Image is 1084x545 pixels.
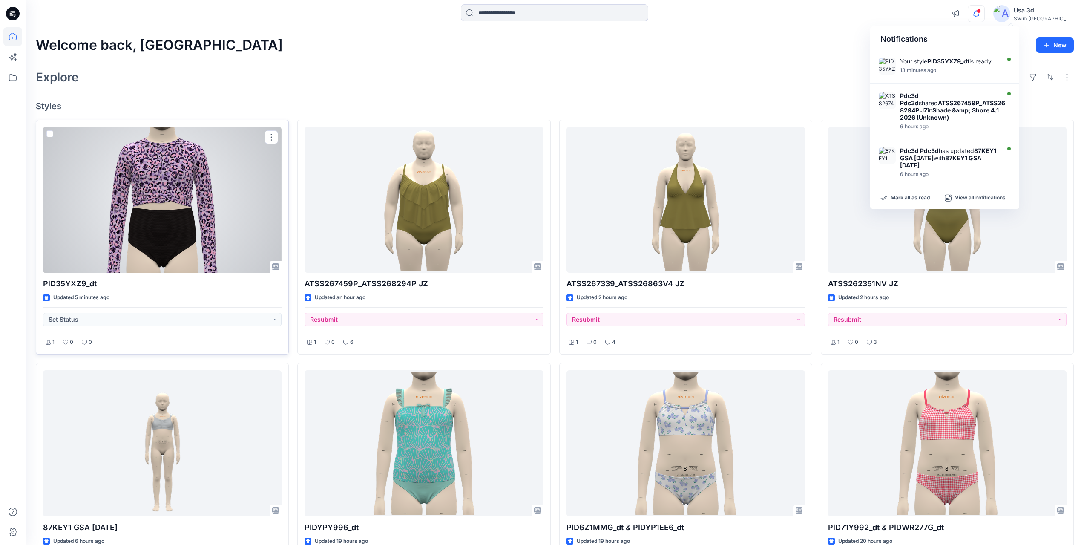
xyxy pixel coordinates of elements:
strong: Pdc3d Pdc3d [900,147,939,154]
p: 87KEY1 GSA [DATE] [43,522,282,533]
div: Your style is ready [900,58,998,65]
p: ATSS262351NV JZ [828,278,1067,290]
a: PID6Z1MMG_dt & PIDYP1EE6_dt [566,370,805,516]
div: Swim [GEOGRAPHIC_DATA] [1014,15,1073,22]
div: Wednesday, August 20, 2025 05:31 [900,124,1006,130]
p: 3 [874,338,877,347]
div: has updated with [900,147,998,169]
p: 0 [70,338,73,347]
a: ATSS267459P_ATSS268294P JZ [305,127,543,273]
strong: PID35YXZ9_dt [927,58,969,65]
p: PIDYPY996_dt [305,522,543,533]
div: Wednesday, August 20, 2025 05:15 [900,171,998,177]
p: PID6Z1MMG_dt & PIDYP1EE6_dt [566,522,805,533]
div: Usa 3d [1014,5,1073,15]
div: Notifications [870,26,1019,52]
strong: ATSS267459P_ATSS268294P JZ [900,99,1005,114]
a: PID35YXZ9_dt [43,127,282,273]
p: ATSS267339_ATSS26863V4 JZ [566,278,805,290]
p: 4 [612,338,615,347]
a: 87KEY1 GSA 2025.8.7 [43,370,282,516]
p: 1 [52,338,55,347]
p: PID35YXZ9_dt [43,278,282,290]
p: 0 [89,338,92,347]
a: ATSS262351NV JZ [828,127,1067,273]
h4: Styles [36,101,1074,111]
p: 1 [314,338,316,347]
p: 6 [350,338,354,347]
a: PID71Y992_dt & PIDWR277G_dt [828,370,1067,516]
p: 0 [331,338,335,347]
img: ATSS267459P_ATSS268294P JZ [879,92,896,109]
strong: 87KEY1 GSA [DATE] [900,154,981,169]
p: Updated 5 minutes ago [53,293,109,302]
img: 87KEY1 GSA 2025.8.20 [879,147,896,164]
p: Mark all as read [891,194,930,202]
p: Updated 2 hours ago [838,293,889,302]
a: ATSS267339_ATSS26863V4 JZ [566,127,805,273]
h2: Welcome back, [GEOGRAPHIC_DATA] [36,37,283,53]
img: avatar [993,5,1010,22]
p: Updated an hour ago [315,293,365,302]
strong: 87KEY1 GSA [DATE] [900,147,996,161]
p: 1 [837,338,840,347]
p: View all notifications [955,194,1006,202]
img: PID35YXZ9_dt_allsizes [879,58,896,75]
a: PIDYPY996_dt [305,370,543,516]
h2: Explore [36,70,79,84]
p: Updated 2 hours ago [577,293,627,302]
p: ATSS267459P_ATSS268294P JZ [305,278,543,290]
div: shared in [900,92,1006,121]
strong: Pdc3d Pdc3d [900,92,919,107]
div: Wednesday, August 20, 2025 10:59 [900,67,998,73]
p: PID71Y992_dt & PIDWR277G_dt [828,522,1067,533]
strong: Shade &amp; Shore 4.1 2026 (Unknown) [900,107,999,121]
p: 1 [576,338,578,347]
button: New [1036,37,1074,53]
p: 0 [593,338,597,347]
p: 0 [855,338,858,347]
